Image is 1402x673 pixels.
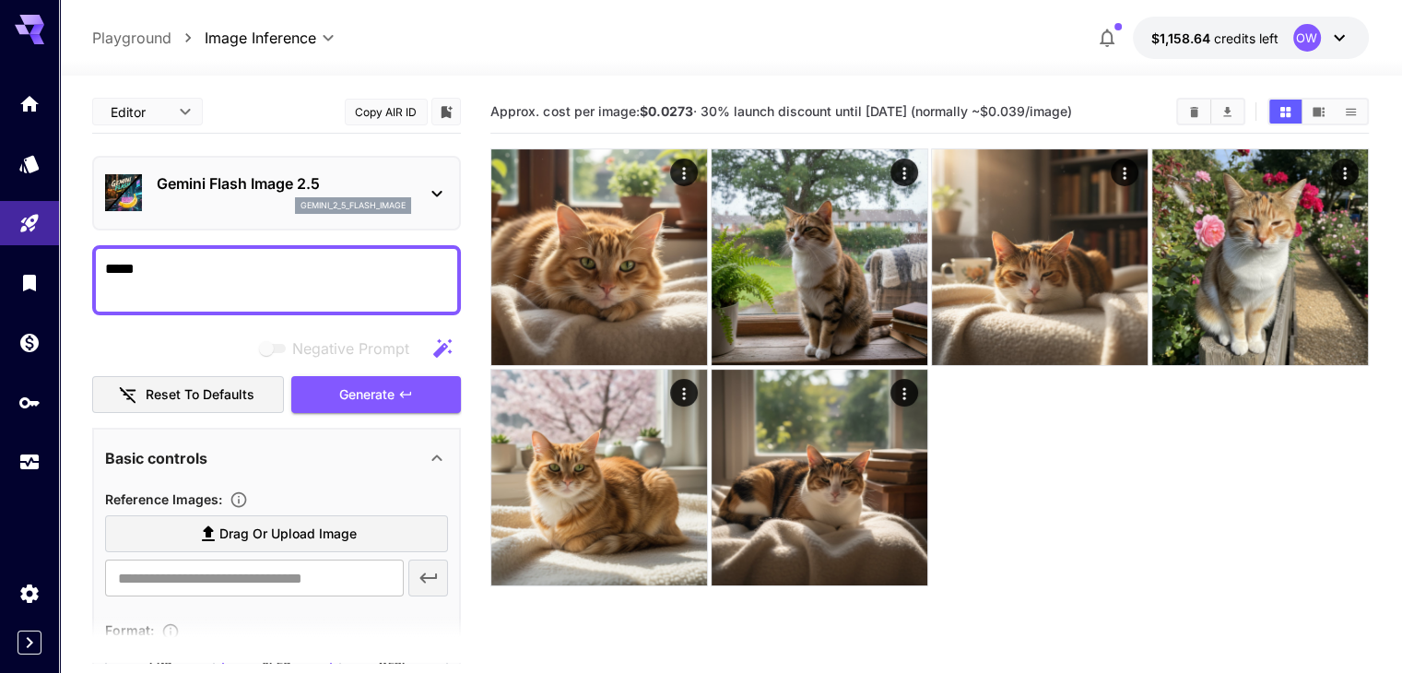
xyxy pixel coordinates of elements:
span: $1,158.64 [1151,30,1214,46]
img: Z [712,149,927,365]
div: OW [1293,24,1321,52]
b: $0.0273 [639,103,692,119]
div: Wallet [18,331,41,354]
div: $1,158.63839 [1151,29,1278,48]
span: Negative Prompt [292,337,409,360]
button: Show images in list view [1335,100,1367,124]
div: Clear ImagesDownload All [1176,98,1245,125]
span: credits left [1214,30,1278,46]
button: Upload a reference image to guide the result. This is needed for Image-to-Image or Inpainting. Su... [222,490,255,509]
div: Gemini Flash Image 2.5gemini_2_5_flash_image [105,165,448,221]
button: Copy AIR ID [345,99,428,125]
img: 2Q== [491,370,707,585]
img: 9k= [712,370,927,585]
img: 2Q== [1152,149,1368,365]
img: 9k= [932,149,1148,365]
span: Drag or upload image [219,523,357,546]
div: Actions [890,159,918,186]
div: Actions [670,159,698,186]
div: Playground [18,212,41,235]
p: Basic controls [105,447,207,469]
label: Drag or upload image [105,515,448,553]
div: Models [18,152,41,175]
button: Show images in grid view [1269,100,1302,124]
button: Clear Images [1178,100,1210,124]
div: Home [18,92,41,115]
div: Actions [670,379,698,407]
button: Reset to defaults [92,376,284,414]
button: Expand sidebar [18,631,41,655]
div: Basic controls [105,436,448,480]
nav: breadcrumb [92,27,205,49]
div: Library [18,271,41,294]
div: Actions [890,379,918,407]
div: Settings [18,582,41,605]
img: Z [491,149,707,365]
div: Actions [1331,159,1359,186]
span: Approx. cost per image: · 30% launch discount until [DATE] (normally ~$0.039/image) [490,103,1071,119]
a: Playground [92,27,171,49]
span: Editor [111,102,168,122]
span: Reference Images : [105,491,222,507]
button: Show images in video view [1302,100,1335,124]
div: API Keys [18,391,41,414]
span: Generate [339,384,395,407]
button: $1,158.63839OW [1133,17,1369,59]
span: Negative prompts are not compatible with the selected model. [255,336,424,360]
div: Actions [1111,159,1138,186]
button: Download All [1211,100,1243,124]
button: Generate [291,376,461,414]
button: Add to library [438,100,454,123]
span: Image Inference [205,27,316,49]
p: gemini_2_5_flash_image [300,199,406,212]
div: Usage [18,451,41,474]
p: Gemini Flash Image 2.5 [157,172,411,195]
div: Show images in grid viewShow images in video viewShow images in list view [1267,98,1369,125]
